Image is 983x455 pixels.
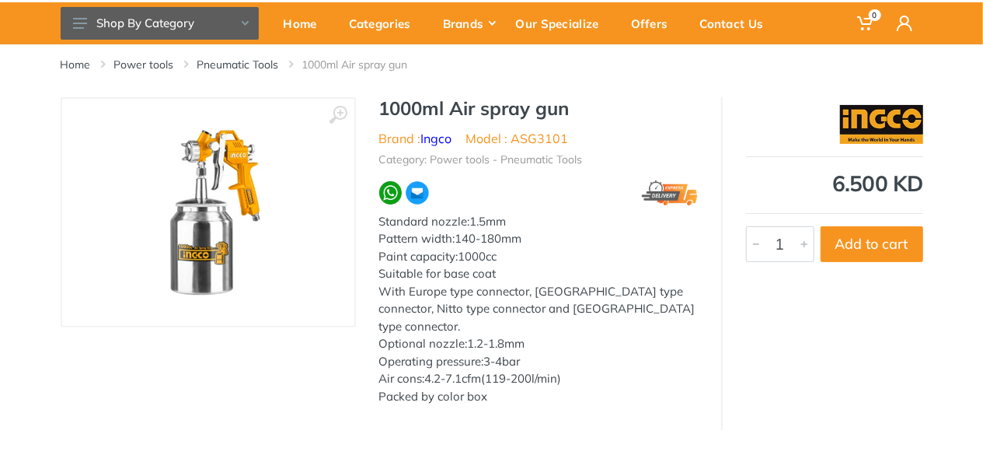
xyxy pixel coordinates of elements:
div: Contact Us [689,7,785,40]
img: wa.webp [379,181,402,204]
li: Brand : [379,129,452,148]
a: Ingco [421,131,452,146]
button: Shop By Category [61,7,259,40]
div: Brands [432,7,505,40]
nav: breadcrumb [61,57,923,72]
li: 1000ml Air spray gun [302,57,431,72]
div: Home [273,7,338,40]
a: 0 [846,2,886,44]
div: Categories [338,7,432,40]
a: Contact Us [689,2,785,44]
img: Royal Tools - 1000ml Air spray gun [110,114,306,310]
span: 0 [869,9,881,21]
div: 6.500 KD [746,173,923,194]
h1: 1000ml Air spray gun [379,97,698,120]
a: Home [273,2,338,44]
a: Home [61,57,91,72]
li: Model : ASG3101 [466,129,569,148]
div: Standard nozzle:1.5mm Pattern width:140-180mm Paint capacity:1000cc Suitable for base coat With E... [379,213,698,406]
img: ma.webp [405,180,430,205]
img: Ingco [840,105,923,144]
li: Category: Power tools - Pneumatic Tools [379,152,583,168]
button: Add to cart [821,226,923,262]
a: Our Specialize [505,2,620,44]
div: Offers [620,7,689,40]
a: Categories [338,2,432,44]
a: Offers [620,2,689,44]
a: Power tools [114,57,174,72]
a: Pneumatic Tools [197,57,279,72]
img: express.png [642,180,698,205]
div: Our Specialize [505,7,620,40]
